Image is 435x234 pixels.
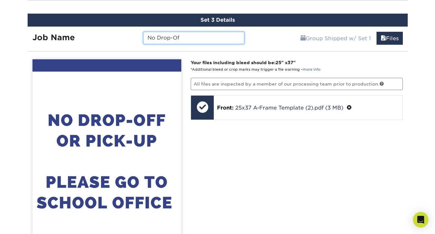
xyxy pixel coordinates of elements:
span: 25 [275,60,281,65]
a: 25x37 A-Frame Template (2).pdf (3 MB) [235,105,343,111]
div: Open Intercom Messenger [413,212,429,228]
p: All files are inspected by a member of our processing team prior to production. [191,78,403,90]
a: Files [377,32,403,45]
div: Set 3 Details [28,14,408,27]
small: *Additional bleed or crop marks may trigger a file warning – [191,67,320,72]
strong: Job Name [32,33,75,42]
a: Group Shipped w/ Set 1 [296,32,375,45]
input: Enter a job name [143,32,244,44]
span: 37 [288,60,293,65]
span: shipping [301,35,306,41]
strong: Your files including bleed should be: " x " [191,60,296,65]
span: files [381,35,386,41]
span: Front: [217,105,234,111]
a: more info [303,67,320,72]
